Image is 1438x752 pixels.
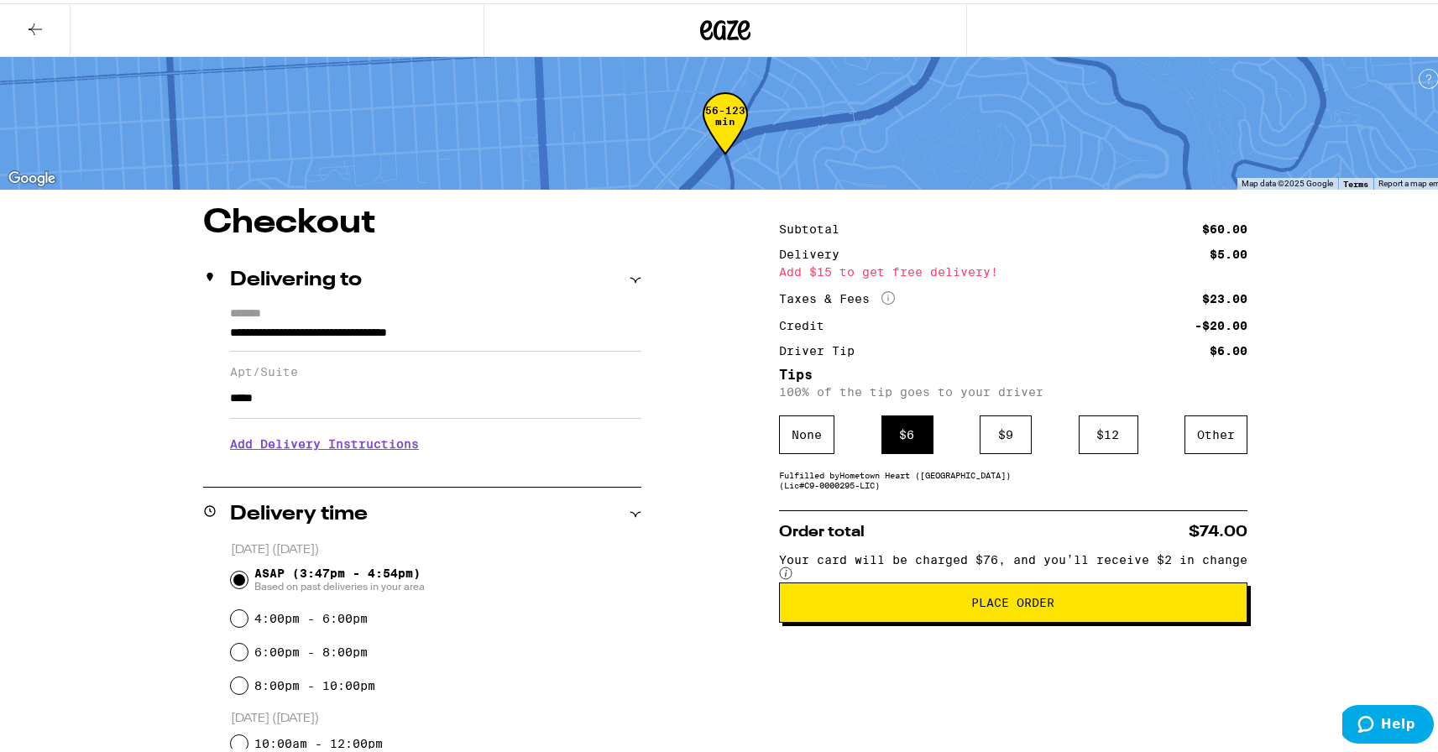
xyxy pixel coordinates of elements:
[230,267,362,287] h2: Delivering to
[779,245,851,257] div: Delivery
[1202,290,1247,301] div: $23.00
[779,342,866,353] div: Driver Tip
[230,362,641,375] label: Apt/Suite
[779,288,895,303] div: Taxes & Fees
[231,708,641,723] p: [DATE] ([DATE])
[4,164,60,186] img: Google
[1184,412,1247,451] div: Other
[1202,220,1247,232] div: $60.00
[254,563,425,590] span: ASAP (3:47pm - 4:54pm)
[230,501,368,521] h2: Delivery time
[254,608,368,622] label: 4:00pm - 6:00pm
[231,539,641,555] p: [DATE] ([DATE])
[1195,316,1247,328] div: -$20.00
[703,102,748,164] div: 56-123 min
[230,421,641,460] h3: Add Delivery Instructions
[254,676,375,689] label: 8:00pm - 10:00pm
[1342,702,1434,744] iframe: Opens a widget where you can find more information
[779,316,836,328] div: Credit
[1189,521,1247,536] span: $74.00
[1210,245,1247,257] div: $5.00
[972,593,1055,605] span: Place Order
[779,365,1247,379] h5: Tips
[254,642,368,655] label: 6:00pm - 8:00pm
[254,577,425,590] span: Based on past deliveries in your area
[203,203,641,237] h1: Checkout
[779,467,1247,487] div: Fulfilled by Hometown Heart ([GEOGRAPHIC_DATA]) (Lic# C9-0000295-LIC )
[779,382,1247,395] p: 100% of the tip goes to your driver
[779,412,834,451] div: None
[779,550,1247,563] span: Your card will be charged $76, and you’ll receive $2 in change
[980,412,1032,451] div: $ 9
[1343,175,1368,185] a: Terms
[1210,342,1247,353] div: $6.00
[230,460,641,473] p: We'll contact you at [PHONE_NUMBER] when we arrive
[1242,175,1333,185] span: Map data ©2025 Google
[779,521,865,536] span: Order total
[881,412,933,451] div: $ 6
[4,164,60,186] a: Open this area in Google Maps (opens a new window)
[779,579,1247,619] button: Place Order
[779,220,851,232] div: Subtotal
[254,734,383,747] label: 10:00am - 12:00pm
[1079,412,1138,451] div: $ 12
[779,263,1247,274] div: Add $15 to get free delivery!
